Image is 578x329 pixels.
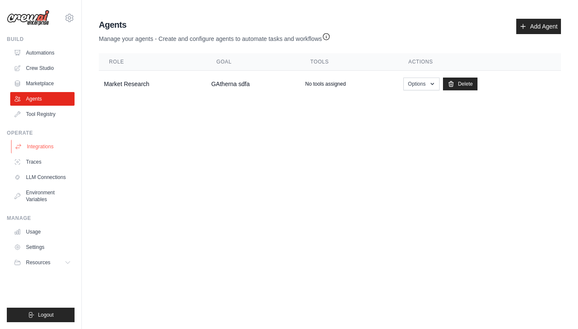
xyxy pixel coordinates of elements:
a: LLM Connections [10,170,75,184]
div: Operate [7,130,75,136]
td: GAtherna sdfa [206,71,300,98]
a: Usage [10,225,75,239]
h2: Agents [99,19,331,31]
div: Manage [7,215,75,222]
th: Tools [300,53,398,71]
p: No tools assigned [305,81,345,87]
th: Role [99,53,206,71]
a: Agents [10,92,75,106]
p: Manage your agents - Create and configure agents to automate tasks and workflows [99,31,331,43]
a: Add Agent [516,19,561,34]
th: Goal [206,53,300,71]
button: Options [403,78,440,90]
button: Logout [7,308,75,322]
a: Tool Registry [10,107,75,121]
td: Market Research [99,71,206,98]
button: Resources [10,256,75,269]
a: Delete [443,78,477,90]
a: Settings [10,240,75,254]
span: Resources [26,259,50,266]
a: Environment Variables [10,186,75,206]
img: Logo [7,10,49,26]
th: Actions [398,53,561,71]
a: Automations [10,46,75,60]
span: Logout [38,312,54,318]
div: Build [7,36,75,43]
a: Crew Studio [10,61,75,75]
a: Marketplace [10,77,75,90]
a: Integrations [11,140,75,153]
a: Traces [10,155,75,169]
